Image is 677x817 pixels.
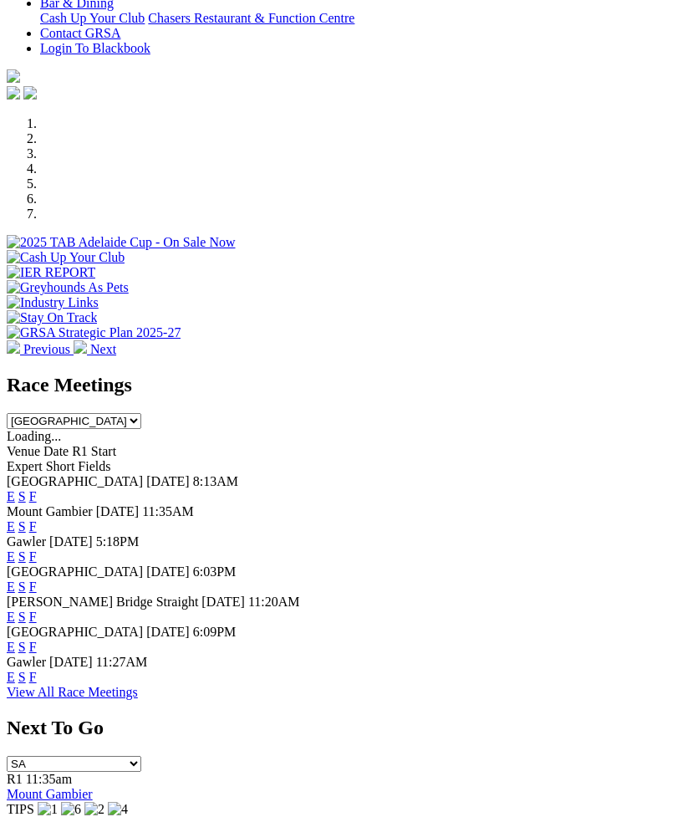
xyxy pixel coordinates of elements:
[7,235,236,250] img: 2025 TAB Adelaide Cup - On Sale Now
[49,655,93,669] span: [DATE]
[148,11,354,25] a: Chasers Restaurant & Function Centre
[23,86,37,100] img: twitter.svg
[96,655,148,669] span: 11:27AM
[248,595,300,609] span: 11:20AM
[29,489,37,503] a: F
[18,489,26,503] a: S
[49,534,93,549] span: [DATE]
[7,340,20,354] img: chevron-left-pager-white.svg
[29,670,37,684] a: F
[193,625,237,639] span: 6:09PM
[7,610,15,624] a: E
[40,11,145,25] a: Cash Up Your Club
[7,69,20,83] img: logo-grsa-white.png
[142,504,194,518] span: 11:35AM
[96,534,140,549] span: 5:18PM
[7,640,15,654] a: E
[29,580,37,594] a: F
[90,342,116,356] span: Next
[193,564,237,579] span: 6:03PM
[7,429,61,443] span: Loading...
[7,444,40,458] span: Venue
[7,250,125,265] img: Cash Up Your Club
[7,670,15,684] a: E
[29,640,37,654] a: F
[108,802,128,817] img: 4
[201,595,245,609] span: [DATE]
[193,474,238,488] span: 8:13AM
[7,625,143,639] span: [GEOGRAPHIC_DATA]
[7,564,143,579] span: [GEOGRAPHIC_DATA]
[146,474,190,488] span: [DATE]
[146,625,190,639] span: [DATE]
[7,685,138,699] a: View All Race Meetings
[7,802,34,816] span: TIPS
[7,787,93,801] a: Mount Gambier
[74,342,116,356] a: Next
[18,610,26,624] a: S
[18,549,26,564] a: S
[29,519,37,534] a: F
[7,580,15,594] a: E
[7,459,43,473] span: Expert
[40,41,150,55] a: Login To Blackbook
[38,802,58,817] img: 1
[7,489,15,503] a: E
[7,519,15,534] a: E
[43,444,69,458] span: Date
[146,564,190,579] span: [DATE]
[18,640,26,654] a: S
[40,26,120,40] a: Contact GRSA
[7,595,198,609] span: [PERSON_NAME] Bridge Straight
[7,310,97,325] img: Stay On Track
[7,549,15,564] a: E
[26,772,72,786] span: 11:35am
[40,11,670,26] div: Bar & Dining
[18,670,26,684] a: S
[7,325,181,340] img: GRSA Strategic Plan 2025-27
[46,459,75,473] span: Short
[7,374,670,396] h2: Race Meetings
[74,340,87,354] img: chevron-right-pager-white.svg
[18,580,26,594] a: S
[7,772,23,786] span: R1
[78,459,110,473] span: Fields
[7,534,46,549] span: Gawler
[7,295,99,310] img: Industry Links
[23,342,70,356] span: Previous
[96,504,140,518] span: [DATE]
[7,280,129,295] img: Greyhounds As Pets
[61,802,81,817] img: 6
[7,504,93,518] span: Mount Gambier
[29,610,37,624] a: F
[72,444,116,458] span: R1 Start
[29,549,37,564] a: F
[7,265,95,280] img: IER REPORT
[18,519,26,534] a: S
[84,802,104,817] img: 2
[7,655,46,669] span: Gawler
[7,717,670,739] h2: Next To Go
[7,474,143,488] span: [GEOGRAPHIC_DATA]
[7,342,74,356] a: Previous
[7,86,20,100] img: facebook.svg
